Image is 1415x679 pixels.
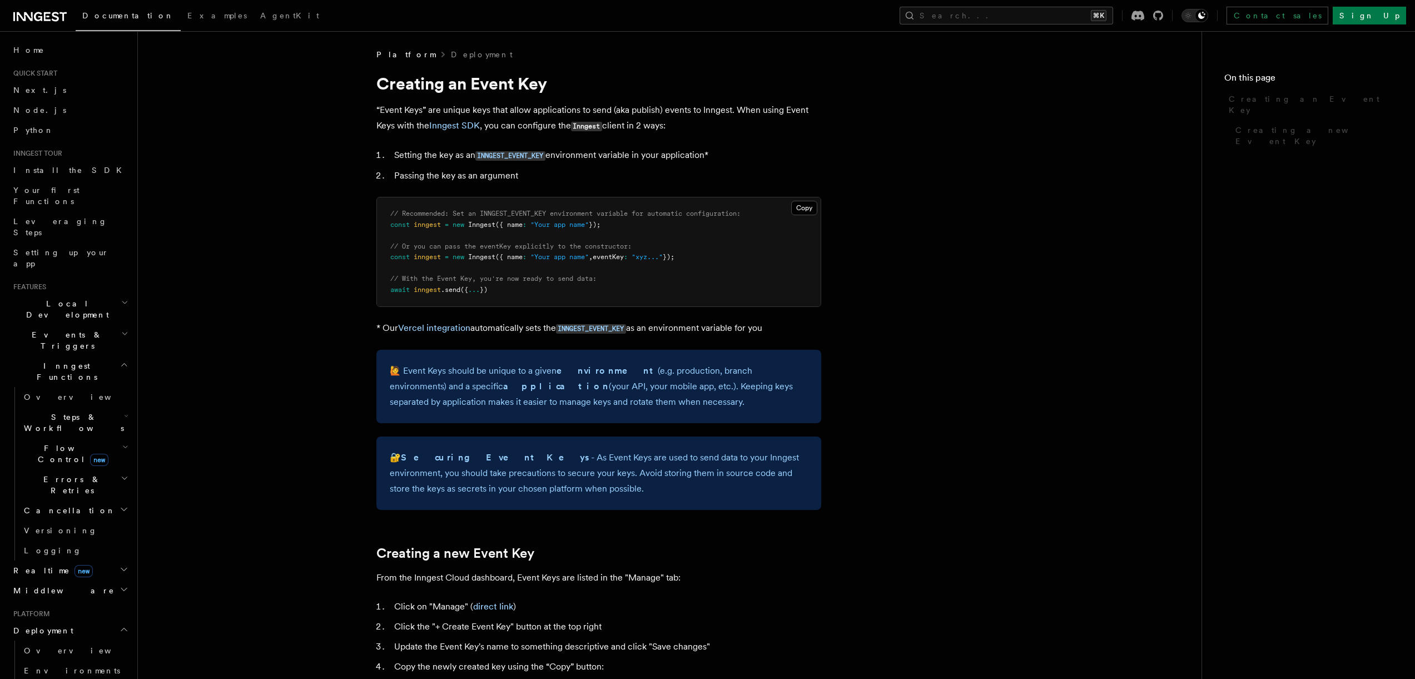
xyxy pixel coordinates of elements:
span: Overview [24,393,138,402]
li: Click on "Manage" ( ) [391,599,821,614]
button: Errors & Retries [19,469,131,500]
button: Copy [791,201,817,215]
a: Node.js [9,100,131,120]
button: Inngest Functions [9,356,131,387]
span: Logging [24,546,82,555]
span: ({ [460,286,468,294]
span: Middleware [9,585,115,596]
span: : [523,221,527,229]
a: INNGEST_EVENT_KEY [556,323,626,333]
span: await [390,286,410,294]
code: INNGEST_EVENT_KEY [556,324,626,334]
span: Python [13,126,54,135]
a: Next.js [9,80,131,100]
a: Install the SDK [9,160,131,180]
li: Copy the newly created key using the “Copy” button: [391,659,821,675]
span: new [453,253,464,261]
span: Realtime [9,565,93,576]
span: Creating an Event Key [1229,93,1393,116]
span: Leveraging Steps [13,217,107,237]
a: Creating an Event Key [1224,89,1393,120]
span: Steps & Workflows [19,412,124,434]
span: const [390,221,410,229]
a: Creating a new Event Key [1231,120,1393,151]
p: * Our automatically sets the as an environment variable for you [376,320,821,336]
span: = [445,221,449,229]
span: Node.js [13,106,66,115]
span: ({ name [495,221,523,229]
span: new [75,565,93,577]
span: // Recommended: Set an INNGEST_EVENT_KEY environment variable for automatic configuration: [390,210,741,217]
span: new [90,454,108,466]
a: Leveraging Steps [9,211,131,242]
span: , [589,253,593,261]
span: Events & Triggers [9,329,121,351]
span: inngest [414,221,441,229]
a: Documentation [76,3,181,31]
span: AgentKit [260,11,319,20]
p: “Event Keys” are unique keys that allow applications to send (aka publish) events to Inngest. Whe... [376,102,821,134]
span: Versioning [24,526,97,535]
a: direct link [473,601,513,612]
strong: Securing Event Keys [401,452,591,463]
span: // Or you can pass the eventKey explicitly to the constructor: [390,242,632,250]
p: 🙋 Event Keys should be unique to a given (e.g. production, branch environments) and a specific (y... [390,363,808,410]
span: = [445,253,449,261]
strong: environment [557,365,658,376]
a: Your first Functions [9,180,131,211]
a: INNGEST_EVENT_KEY [475,150,545,160]
p: 🔐 - As Event Keys are used to send data to your Inngest environment, you should take precautions ... [390,450,808,497]
span: eventKey [593,253,624,261]
button: Toggle dark mode [1181,9,1208,22]
button: Events & Triggers [9,325,131,356]
code: INNGEST_EVENT_KEY [475,151,545,161]
span: }); [663,253,674,261]
a: Versioning [19,521,131,541]
span: }) [480,286,488,294]
span: Examples [187,11,247,20]
li: Setting the key as an environment variable in your application* [391,147,821,163]
span: Features [9,282,46,291]
strong: application [503,381,609,391]
a: Setting up your app [9,242,131,274]
span: Inngest [468,253,495,261]
a: Examples [181,3,254,30]
h4: On this page [1224,71,1393,89]
span: Platform [9,609,50,618]
a: Vercel integration [398,323,470,333]
span: Cancellation [19,505,116,516]
span: : [523,253,527,261]
span: Inngest tour [9,149,62,158]
a: Overview [19,387,131,407]
span: Creating a new Event Key [1235,125,1393,147]
a: Logging [19,541,131,561]
span: const [390,253,410,261]
span: // With the Event Key, you're now ready to send data: [390,275,597,282]
a: Overview [19,641,131,661]
span: "xyz..." [632,253,663,261]
span: Documentation [82,11,174,20]
button: Search...⌘K [900,7,1113,24]
span: Local Development [9,298,121,320]
span: Inngest Functions [9,360,120,383]
span: Home [13,44,44,56]
span: "Your app name" [530,221,589,229]
button: Realtimenew [9,561,131,581]
li: Click the "+ Create Event Key" button at the top right [391,619,821,635]
a: Sign Up [1333,7,1406,24]
a: Inngest SDK [429,120,480,131]
button: Cancellation [19,500,131,521]
li: Passing the key as an argument [391,168,821,184]
span: .send [441,286,460,294]
span: Platform [376,49,435,60]
button: Middleware [9,581,131,601]
button: Local Development [9,294,131,325]
a: Deployment [451,49,513,60]
button: Steps & Workflows [19,407,131,438]
li: Update the Event Key's name to something descriptive and click "Save changes" [391,639,821,655]
span: ({ name [495,253,523,261]
span: : [624,253,628,261]
kbd: ⌘K [1091,10,1106,21]
span: Your first Functions [13,186,80,206]
span: "Your app name" [530,253,589,261]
